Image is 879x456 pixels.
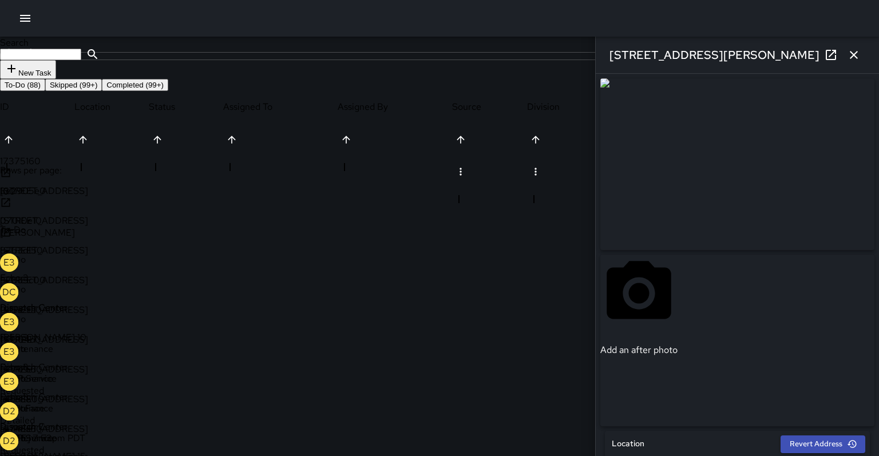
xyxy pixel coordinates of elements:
[74,91,149,123] div: Location
[452,91,526,123] div: Source
[149,131,166,148] button: Sort
[149,91,223,123] div: Status
[3,315,15,329] p: E3
[3,256,15,269] p: E3
[223,91,338,123] div: Assigned To
[338,131,355,148] button: Sort
[3,405,15,418] p: D2
[338,91,452,123] div: Assigned By
[3,345,15,359] p: E3
[609,46,819,64] h6: [STREET_ADDRESS][PERSON_NAME]
[2,286,16,299] p: DC
[3,375,15,388] p: E3
[527,91,601,123] div: Division
[223,131,240,148] button: Sort
[102,79,168,91] button: Completed (99+)
[612,438,644,450] h6: Location
[781,435,865,453] button: Revert Address
[45,79,102,91] button: Skipped (99+)
[3,434,15,448] p: D2
[600,344,678,356] p: Add an after photo
[527,131,544,148] button: Sort
[74,131,92,148] button: Sort
[600,78,874,250] img: request_images%2F4db4d200-a002-11f0-b5a4-cbb607aa4134
[452,131,469,148] button: Sort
